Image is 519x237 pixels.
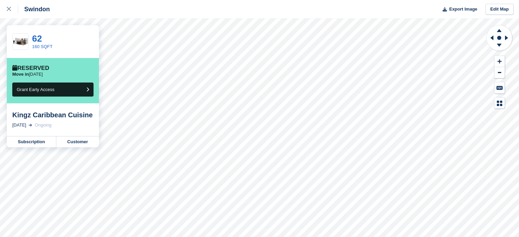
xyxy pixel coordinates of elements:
div: [DATE] [12,122,26,129]
span: Move in [12,72,29,77]
div: Ongoing [35,122,52,129]
button: Grant Early Access [12,83,93,97]
a: Edit Map [486,4,514,15]
div: Reserved [12,65,49,72]
a: Subscription [7,136,56,147]
button: Zoom Out [494,67,505,78]
div: Kingz Caribbean Cuisine [12,111,93,119]
a: 160 SQFT [32,44,53,49]
a: Customer [56,136,99,147]
img: arrow-right-light-icn-cde0832a797a2874e46488d9cf13f60e5c3a73dbe684e267c42b8395dfbc2abf.svg [29,124,32,127]
button: Zoom In [494,56,505,67]
button: Map Legend [494,98,505,109]
img: 150-sqft-unit.jpg [13,36,28,48]
button: Keyboard Shortcuts [494,82,505,93]
a: 62 [32,33,42,44]
div: Swindon [18,5,50,13]
span: Export Image [449,6,477,13]
button: Export Image [438,4,477,15]
span: Grant Early Access [17,87,55,92]
p: [DATE] [12,72,43,77]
